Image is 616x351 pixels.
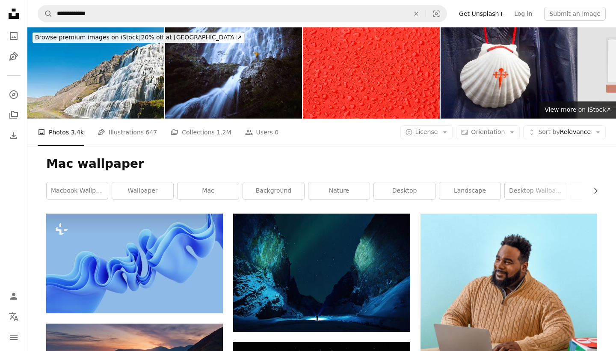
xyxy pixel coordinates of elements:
[35,34,141,41] span: Browse premium images on iStock |
[5,5,22,24] a: Home — Unsplash
[454,7,509,21] a: Get Unsplash+
[588,182,597,199] button: scroll list to the right
[303,27,440,119] img: Raindrops background Red surface covered with water drops condensation texture
[545,106,611,113] span: View more on iStock ↗
[407,6,426,22] button: Clear
[400,125,453,139] button: License
[243,182,304,199] a: background
[415,128,438,135] span: License
[5,107,22,124] a: Collections
[245,119,279,146] a: Users 0
[509,7,537,21] a: Log in
[5,308,22,325] button: Language
[471,128,505,135] span: Orientation
[35,34,242,41] span: 20% off at [GEOGRAPHIC_DATA] ↗
[47,182,108,199] a: macbook wallpaper
[216,128,231,137] span: 1.2M
[308,182,370,199] a: nature
[112,182,173,199] a: wallpaper
[233,269,410,277] a: northern lights
[165,27,302,119] img: Ordu Çaglayan Selalesi
[38,6,53,22] button: Search Unsplash
[5,27,22,45] a: Photos
[38,5,447,22] form: Find visuals sitewide
[544,7,606,21] button: Submit an image
[46,214,223,313] img: 3d render, abstract modern blue background, folded ribbons macro, fashion wallpaper with wavy lay...
[5,288,22,305] a: Log in / Sign up
[441,27,577,119] img: Scallop shell and cross symbols of the camino de Santiago, ancient pilgrimage route.
[439,182,500,199] a: landscape
[98,119,157,146] a: Illustrations 647
[27,27,164,119] img: Magnificent cascade rainbow child Dynjandi Iceland panorama
[5,48,22,65] a: Illustrations
[5,86,22,103] a: Explore
[426,6,447,22] button: Visual search
[171,119,231,146] a: Collections 1.2M
[538,128,560,135] span: Sort by
[538,128,591,137] span: Relevance
[46,259,223,267] a: 3d render, abstract modern blue background, folded ribbons macro, fashion wallpaper with wavy lay...
[456,125,520,139] button: Orientation
[46,156,597,172] h1: Mac wallpaper
[27,27,249,48] a: Browse premium images on iStock|20% off at [GEOGRAPHIC_DATA]↗
[233,214,410,332] img: northern lights
[146,128,157,137] span: 647
[275,128,278,137] span: 0
[178,182,239,199] a: mac
[523,125,606,139] button: Sort byRelevance
[374,182,435,199] a: desktop
[505,182,566,199] a: desktop wallpaper
[5,329,22,346] button: Menu
[539,101,616,119] a: View more on iStock↗
[5,127,22,144] a: Download History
